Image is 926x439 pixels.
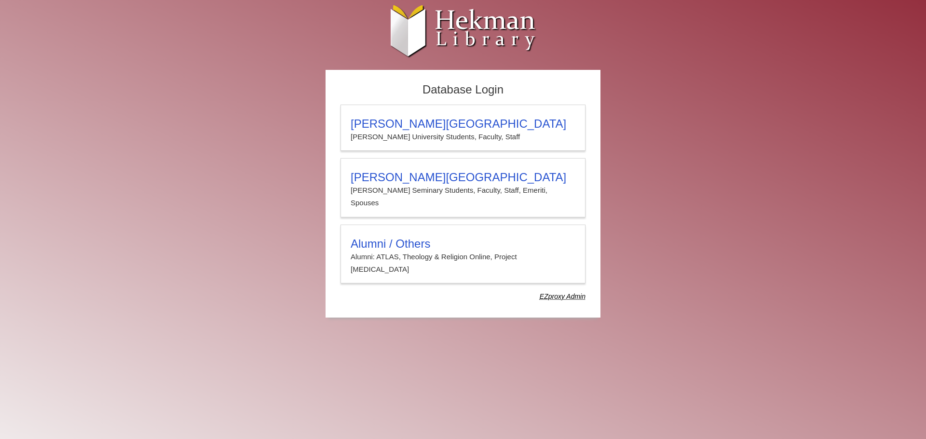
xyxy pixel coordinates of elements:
[351,131,575,143] p: [PERSON_NAME] University Students, Faculty, Staff
[351,184,575,210] p: [PERSON_NAME] Seminary Students, Faculty, Staff, Emeriti, Spouses
[340,105,586,151] a: [PERSON_NAME][GEOGRAPHIC_DATA][PERSON_NAME] University Students, Faculty, Staff
[351,251,575,276] p: Alumni: ATLAS, Theology & Religion Online, Project [MEDICAL_DATA]
[340,158,586,217] a: [PERSON_NAME][GEOGRAPHIC_DATA][PERSON_NAME] Seminary Students, Faculty, Staff, Emeriti, Spouses
[351,171,575,184] h3: [PERSON_NAME][GEOGRAPHIC_DATA]
[351,237,575,251] h3: Alumni / Others
[540,293,586,300] dfn: Use Alumni login
[336,80,590,100] h2: Database Login
[351,237,575,276] summary: Alumni / OthersAlumni: ATLAS, Theology & Religion Online, Project [MEDICAL_DATA]
[351,117,575,131] h3: [PERSON_NAME][GEOGRAPHIC_DATA]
